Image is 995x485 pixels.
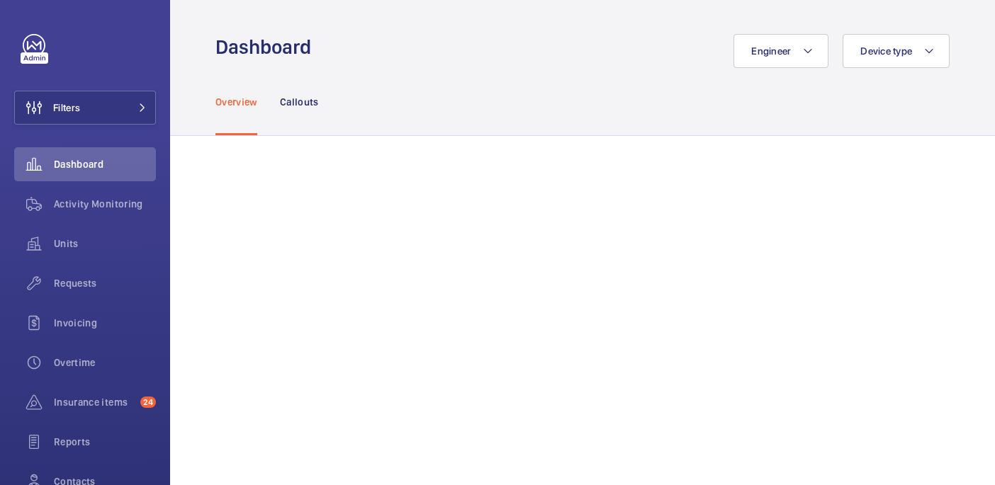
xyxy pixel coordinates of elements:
span: Units [54,236,156,251]
h1: Dashboard [215,34,320,60]
span: Filters [53,101,80,115]
span: Dashboard [54,157,156,171]
button: Device type [843,34,950,68]
button: Engineer [733,34,828,68]
span: Requests [54,276,156,290]
span: Device type [860,45,912,57]
p: Overview [215,95,257,109]
span: Activity Monitoring [54,197,156,211]
span: Overtime [54,355,156,370]
button: Filters [14,91,156,125]
span: Reports [54,435,156,449]
span: Engineer [751,45,791,57]
span: 24 [140,396,156,408]
span: Invoicing [54,316,156,330]
span: Insurance items [54,395,135,409]
p: Callouts [280,95,319,109]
